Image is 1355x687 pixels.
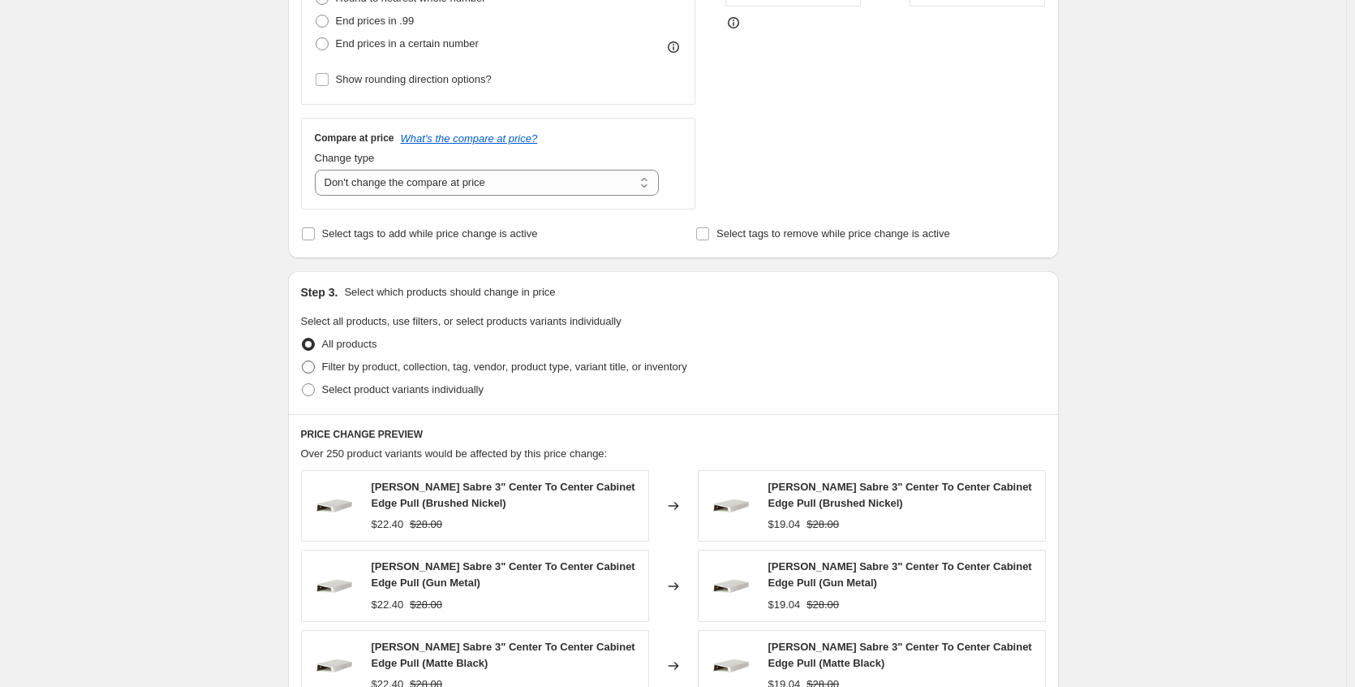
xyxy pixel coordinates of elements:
[322,383,484,395] span: Select product variants individually
[322,338,377,350] span: All products
[372,481,635,509] span: [PERSON_NAME] Sabre 3" Center To Center Cabinet Edge Pull (Brushed Nickel)
[336,73,492,85] span: Show rounding direction options?
[322,361,687,373] span: Filter by product, collection, tag, vendor, product type, variant title, or inventory
[322,227,538,240] span: Select tags to add while price change is active
[372,560,635,589] span: [PERSON_NAME] Sabre 3" Center To Center Cabinet Edge Pull (Gun Metal)
[301,428,1046,441] h6: PRICE CHANGE PREVIEW
[301,284,338,300] h2: Step 3.
[315,132,394,145] h3: Compare at price
[807,516,839,533] strike: $28.00
[410,597,442,613] strike: $28.00
[401,132,538,145] button: What's the compare at price?
[768,597,801,613] div: $19.04
[716,227,950,240] span: Select tags to remove while price change is active
[372,516,404,533] div: $22.40
[768,481,1032,509] span: [PERSON_NAME] Sabre 3" Center To Center Cabinet Edge Pull (Brushed Nickel)
[301,447,608,460] span: Over 250 product variants would be affected by this price change:
[707,562,755,611] img: 10010-BN_80x.jpg
[410,516,442,533] strike: $28.00
[310,562,359,611] img: 10010-BN_80x.jpg
[768,516,801,533] div: $19.04
[768,641,1032,669] span: [PERSON_NAME] Sabre 3" Center To Center Cabinet Edge Pull (Matte Black)
[372,641,635,669] span: [PERSON_NAME] Sabre 3" Center To Center Cabinet Edge Pull (Matte Black)
[707,482,755,530] img: 10010-BN_80x.jpg
[768,560,1032,589] span: [PERSON_NAME] Sabre 3" Center To Center Cabinet Edge Pull (Gun Metal)
[301,315,622,327] span: Select all products, use filters, or select products variants individually
[807,597,839,613] strike: $28.00
[315,152,375,164] span: Change type
[336,15,415,27] span: End prices in .99
[344,284,555,300] p: Select which products should change in price
[372,597,404,613] div: $22.40
[310,482,359,530] img: 10010-BN_80x.jpg
[336,37,479,50] span: End prices in a certain number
